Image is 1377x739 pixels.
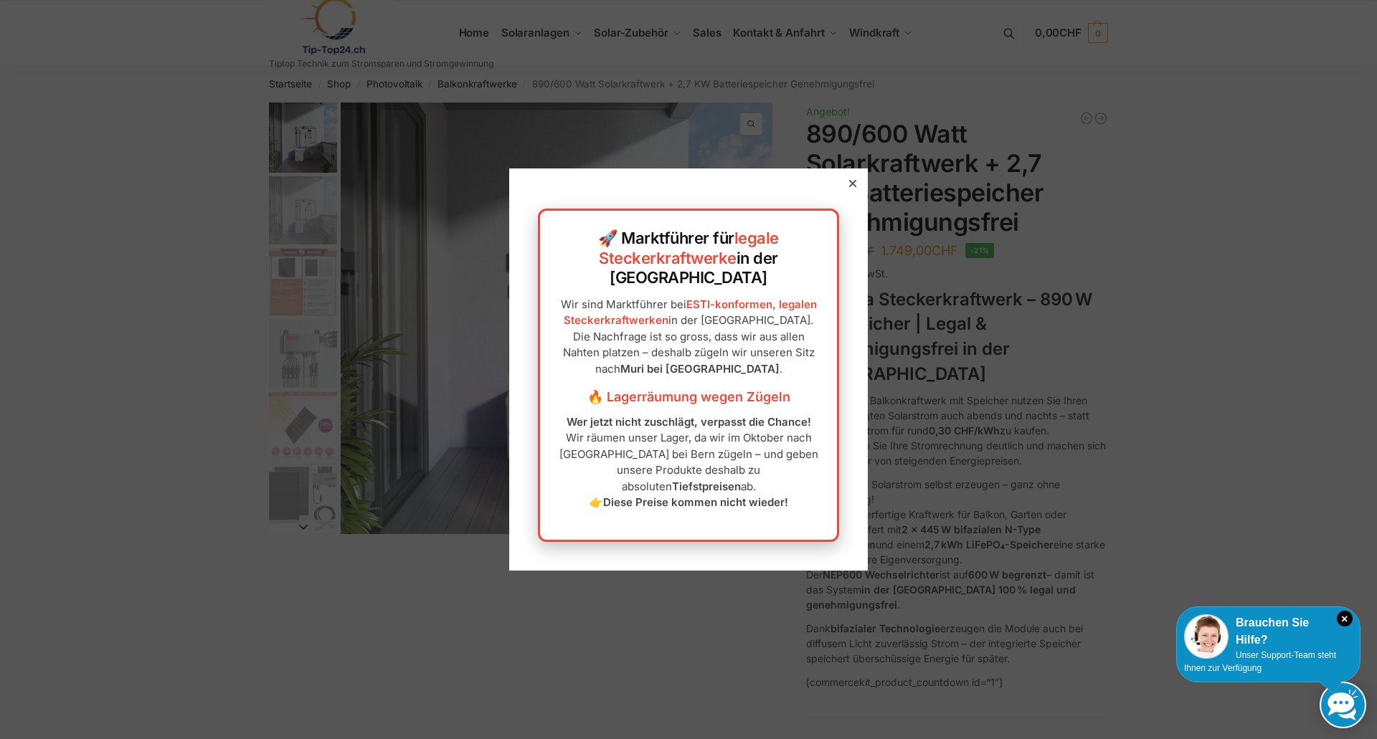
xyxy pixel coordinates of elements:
img: Customer service [1184,614,1229,659]
i: Schließen [1337,611,1353,626]
a: legale Steckerkraftwerke [599,229,779,267]
strong: Wer jetzt nicht zuschlägt, verpasst die Chance! [567,415,811,429]
h3: 🔥 Lagerräumung wegen Zügeln [554,388,823,406]
div: Brauchen Sie Hilfe? [1184,614,1353,649]
p: Wir räumen unser Lager, da wir im Oktober nach [GEOGRAPHIC_DATA] bei Bern zügeln – und geben unse... [554,414,823,511]
p: Wir sind Marktführer bei in der [GEOGRAPHIC_DATA]. Die Nachfrage ist so gross, dass wir aus allen... [554,297,823,378]
a: ESTI-konformen, legalen Steckerkraftwerken [564,297,817,328]
h2: 🚀 Marktführer für in der [GEOGRAPHIC_DATA] [554,229,823,288]
strong: Tiefstpreisen [672,480,741,493]
strong: Muri bei [GEOGRAPHIC_DATA] [620,362,780,376]
span: Unser Support-Team steht Ihnen zur Verfügung [1184,650,1336,673]
strong: Diese Preise kommen nicht wieder! [603,495,788,509]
